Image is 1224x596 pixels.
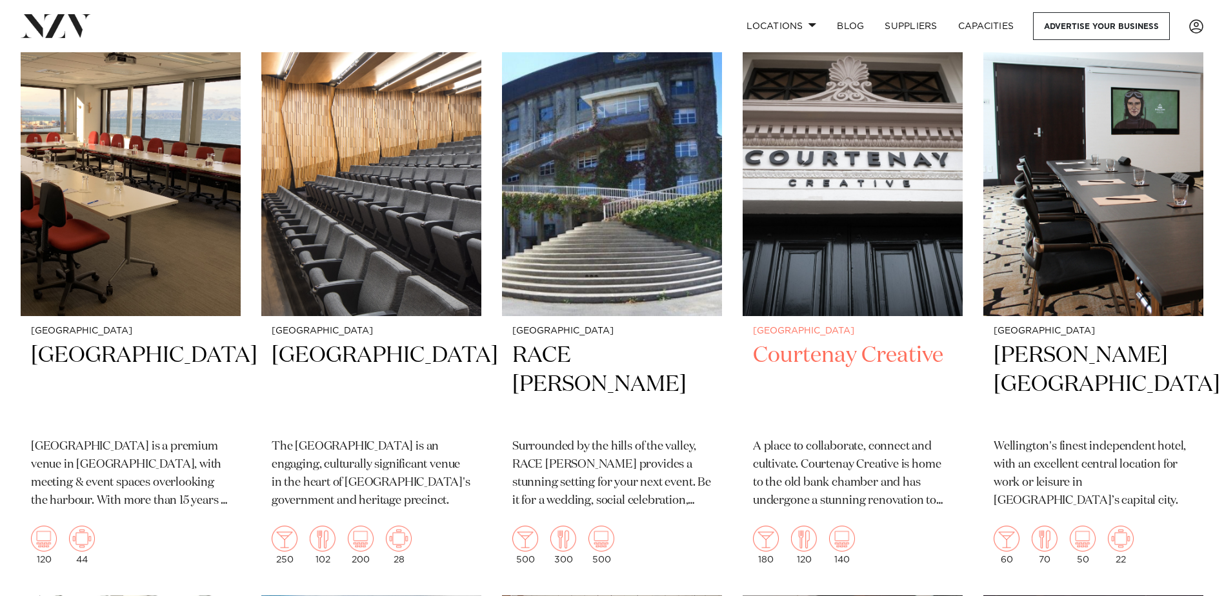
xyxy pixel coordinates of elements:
p: Wellington's finest independent hotel, with an excellent central location for work or leisure in ... [994,438,1193,510]
div: 22 [1108,526,1134,564]
div: 50 [1070,526,1096,564]
div: 60 [994,526,1019,564]
p: [GEOGRAPHIC_DATA] is a premium venue in [GEOGRAPHIC_DATA], with meeting & event spaces overlookin... [31,438,230,510]
div: 500 [588,526,614,564]
small: [GEOGRAPHIC_DATA] [31,326,230,336]
img: cocktail.png [994,526,1019,551]
h2: Courtenay Creative [753,341,952,428]
a: [GEOGRAPHIC_DATA] Courtenay Creative A place to collaborate, connect and cultivate. Courtenay Cre... [743,21,963,575]
a: Advertise your business [1033,12,1170,40]
img: meeting.png [69,526,95,551]
div: 44 [69,526,95,564]
img: cocktail.png [512,526,538,551]
img: dining.png [550,526,576,551]
div: 70 [1032,526,1058,564]
a: Locations [736,12,827,40]
div: 250 [272,526,297,564]
small: [GEOGRAPHIC_DATA] [753,326,952,336]
img: nzv-logo.png [21,14,91,37]
img: theatre.png [348,526,374,551]
p: Surrounded by the hills of the valley, RACE [PERSON_NAME] provides a stunning setting for your ne... [512,438,712,510]
div: 200 [348,526,374,564]
a: [GEOGRAPHIC_DATA] [GEOGRAPHIC_DATA] The [GEOGRAPHIC_DATA] is an engaging, culturally significant ... [261,21,481,575]
img: meeting.png [1108,526,1134,551]
a: SUPPLIERS [874,12,947,40]
a: [GEOGRAPHIC_DATA] [PERSON_NAME][GEOGRAPHIC_DATA] Wellington's finest independent hotel, with an e... [983,21,1203,575]
a: BLOG [827,12,874,40]
img: theatre.png [829,526,855,551]
img: theatre.png [1070,526,1096,551]
small: [GEOGRAPHIC_DATA] [272,326,471,336]
div: 140 [829,526,855,564]
div: 120 [791,526,817,564]
img: meeting.png [386,526,412,551]
a: [GEOGRAPHIC_DATA] [GEOGRAPHIC_DATA] [GEOGRAPHIC_DATA] is a premium venue in [GEOGRAPHIC_DATA], wi... [21,21,241,575]
h2: [PERSON_NAME][GEOGRAPHIC_DATA] [994,341,1193,428]
img: cocktail.png [753,526,779,551]
h2: [GEOGRAPHIC_DATA] [31,341,230,428]
div: 120 [31,526,57,564]
h2: [GEOGRAPHIC_DATA] [272,341,471,428]
p: A place to collaborate, connect and cultivate. Courtenay Creative is home to the old bank chamber... [753,438,952,510]
div: 180 [753,526,779,564]
p: The [GEOGRAPHIC_DATA] is an engaging, culturally significant venue in the heart of [GEOGRAPHIC_DA... [272,438,471,510]
div: 500 [512,526,538,564]
div: 102 [310,526,336,564]
img: dining.png [1032,526,1058,551]
div: 300 [550,526,576,564]
img: dining.png [310,526,336,551]
img: cocktail.png [272,526,297,551]
a: Capacities [948,12,1025,40]
img: theatre.png [588,526,614,551]
a: [GEOGRAPHIC_DATA] RACE [PERSON_NAME] Surrounded by the hills of the valley, RACE [PERSON_NAME] pr... [502,21,722,575]
img: dining.png [791,526,817,551]
img: theatre.png [31,526,57,551]
small: [GEOGRAPHIC_DATA] [512,326,712,336]
div: 28 [386,526,412,564]
small: [GEOGRAPHIC_DATA] [994,326,1193,336]
h2: RACE [PERSON_NAME] [512,341,712,428]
